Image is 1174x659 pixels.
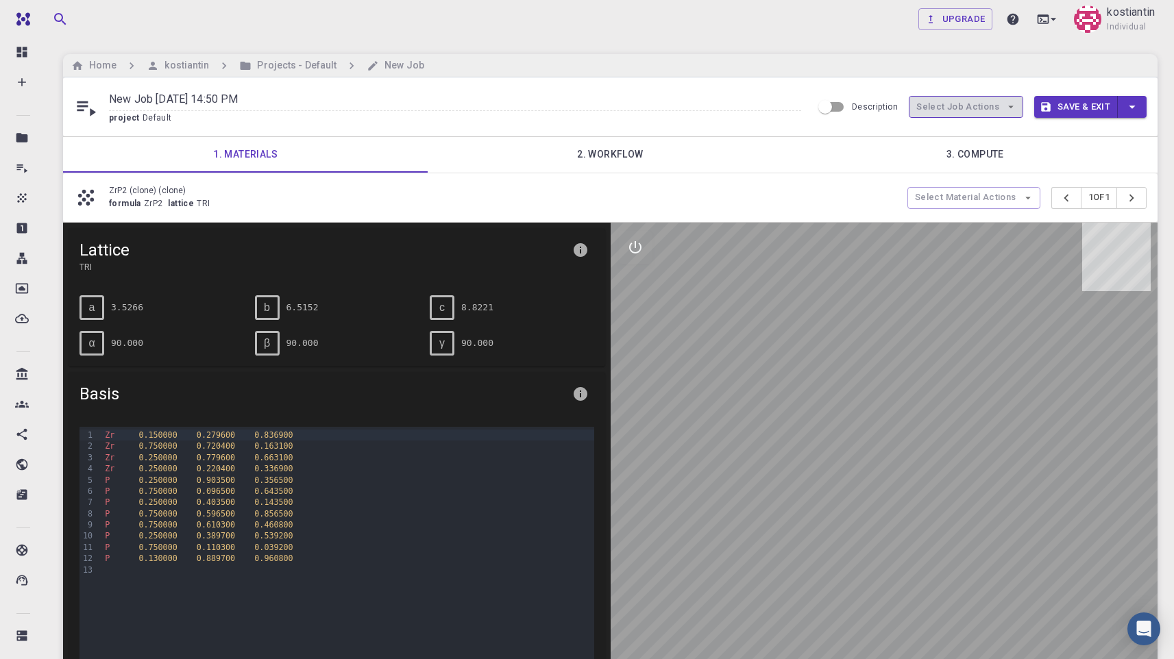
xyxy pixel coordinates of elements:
div: 2 [80,440,95,451]
span: Support [29,10,78,22]
span: 0.220400 [197,464,235,473]
h6: Projects - Default [252,58,337,73]
pre: 8.8221 [461,295,493,319]
span: 0.610300 [197,520,235,530]
span: α [88,337,95,349]
span: 0.903500 [197,475,235,485]
span: lattice [168,199,197,208]
span: Zr [105,441,114,451]
span: 0.750000 [138,441,177,451]
pre: 90.000 [286,331,319,355]
button: Select Job Actions [909,96,1023,118]
span: project [109,113,143,123]
div: 12 [80,553,95,564]
span: 0.250000 [138,453,177,462]
img: kostiantin [1074,5,1101,33]
nav: breadcrumb [69,58,427,73]
a: 3. Compute [793,137,1158,173]
span: 0.836900 [254,430,293,440]
span: 0.596500 [197,509,235,519]
span: b [264,301,270,314]
span: 0.889700 [197,554,235,563]
span: 0.163100 [254,441,293,451]
div: Open Intercom Messenger [1127,612,1160,645]
pre: 90.000 [111,331,143,355]
span: ZrP2 [144,199,169,208]
p: ZrP2 (clone) (clone) [109,184,896,197]
span: 0.750000 [138,486,177,496]
span: formula [109,199,144,208]
span: Lattice [80,239,567,261]
span: 0.250000 [138,475,177,485]
span: Zr [105,464,114,473]
span: 0.779600 [197,453,235,462]
button: info [567,236,594,264]
span: 0.110300 [197,543,235,552]
span: P [105,475,110,485]
span: 0.389700 [197,531,235,540]
h6: Home [84,58,117,73]
span: 0.250000 [138,531,177,540]
a: 2. Workflow [428,137,792,173]
h6: New Job [379,58,424,73]
div: pager [1051,187,1147,209]
span: 0.403500 [197,497,235,507]
div: 9 [80,519,95,530]
div: 10 [80,530,95,541]
span: 0.643500 [254,486,293,496]
span: Zr [105,430,114,440]
span: 0.356500 [254,475,293,485]
span: 0.750000 [138,543,177,552]
span: P [105,554,110,563]
div: 5 [80,475,95,486]
p: kostiantin [1107,4,1155,21]
div: 8 [80,508,95,519]
div: 4 [80,463,95,474]
span: 0.460800 [254,520,293,530]
span: 0.143500 [254,497,293,507]
a: Upgrade [918,8,993,30]
span: 0.663100 [254,453,293,462]
div: 11 [80,542,95,553]
span: 0.856500 [254,509,293,519]
span: P [105,486,110,496]
span: a [89,301,95,314]
span: 0.539200 [254,531,293,540]
div: 13 [80,564,95,575]
span: 0.096500 [197,486,235,496]
span: Description [852,102,898,112]
div: 6 [80,486,95,497]
span: 0.960800 [254,554,293,563]
div: 3 [80,452,95,463]
span: γ [439,337,445,349]
span: 0.750000 [138,509,177,519]
span: P [105,497,110,507]
div: 1 [80,430,95,440]
span: c [439,301,445,314]
img: logo [11,12,30,26]
span: β [264,337,270,349]
span: Zr [105,453,114,462]
a: 1. Materials [63,137,428,173]
span: Default [143,113,178,123]
pre: 6.5152 [286,295,319,319]
span: 0.250000 [138,497,177,507]
pre: 3.5266 [111,295,143,319]
span: Basis [80,383,567,405]
button: Save & Exit [1034,96,1118,118]
span: 0.039200 [254,543,293,552]
button: Select Material Actions [907,187,1040,209]
span: P [105,520,110,530]
span: 0.130000 [138,554,177,563]
span: 0.336900 [254,464,293,473]
span: P [105,543,110,552]
button: 1of1 [1081,187,1118,209]
span: 0.750000 [138,520,177,530]
span: 0.720400 [197,441,235,451]
span: Individual [1107,21,1146,34]
span: P [105,531,110,540]
span: P [105,509,110,519]
span: TRI [80,261,567,273]
h6: kostiantin [159,58,209,73]
pre: 90.000 [461,331,493,355]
